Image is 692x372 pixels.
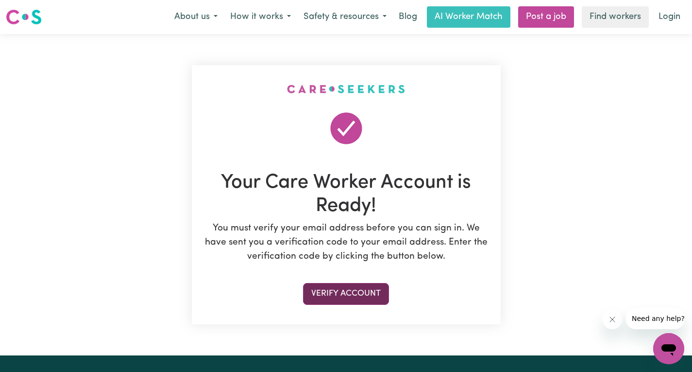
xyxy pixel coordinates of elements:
iframe: Close message [603,310,622,329]
span: Need any help? [6,7,59,15]
a: Post a job [518,6,574,28]
button: How it works [224,7,297,27]
a: Blog [393,6,423,28]
a: Find workers [582,6,649,28]
iframe: Message from company [626,308,684,329]
a: AI Worker Match [427,6,510,28]
p: You must verify your email address before you can sign in. We have sent you a verification code t... [202,222,491,264]
button: About us [168,7,224,27]
a: Careseekers logo [6,6,42,28]
a: Login [653,6,686,28]
h1: Your Care Worker Account is Ready! [202,171,491,218]
iframe: Button to launch messaging window [653,333,684,364]
button: Safety & resources [297,7,393,27]
button: Verify Account [303,283,389,304]
img: Careseekers logo [6,8,42,26]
